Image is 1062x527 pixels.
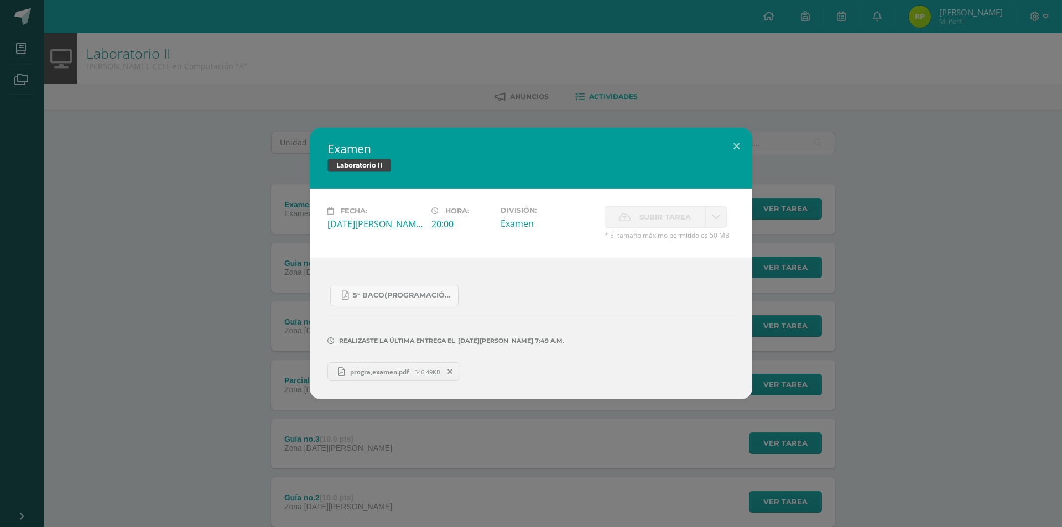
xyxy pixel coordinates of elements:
span: Fecha: [340,207,367,215]
h2: Examen [327,141,735,156]
div: 20:00 [431,218,492,230]
label: La fecha de entrega ha expirado [605,206,705,228]
span: Hora: [445,207,469,215]
span: 546.49KB [414,368,440,376]
span: 5° Baco(Programación).pdf [353,291,452,300]
span: Remover entrega [441,366,460,378]
a: La fecha de entrega ha expirado [705,206,727,228]
a: 5° Baco(Programación).pdf [330,285,459,306]
span: progra,examen.pdf [345,368,414,376]
div: [DATE][PERSON_NAME] [327,218,423,230]
div: Examen [501,217,596,229]
button: Close (Esc) [721,128,752,165]
span: Laboratorio II [327,159,391,172]
label: División: [501,206,596,215]
a: progra,examen.pdf 546.49KB [327,362,460,381]
span: Subir tarea [639,207,691,227]
span: Realizaste la última entrega el [339,337,455,345]
span: * El tamaño máximo permitido es 50 MB [605,231,735,240]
